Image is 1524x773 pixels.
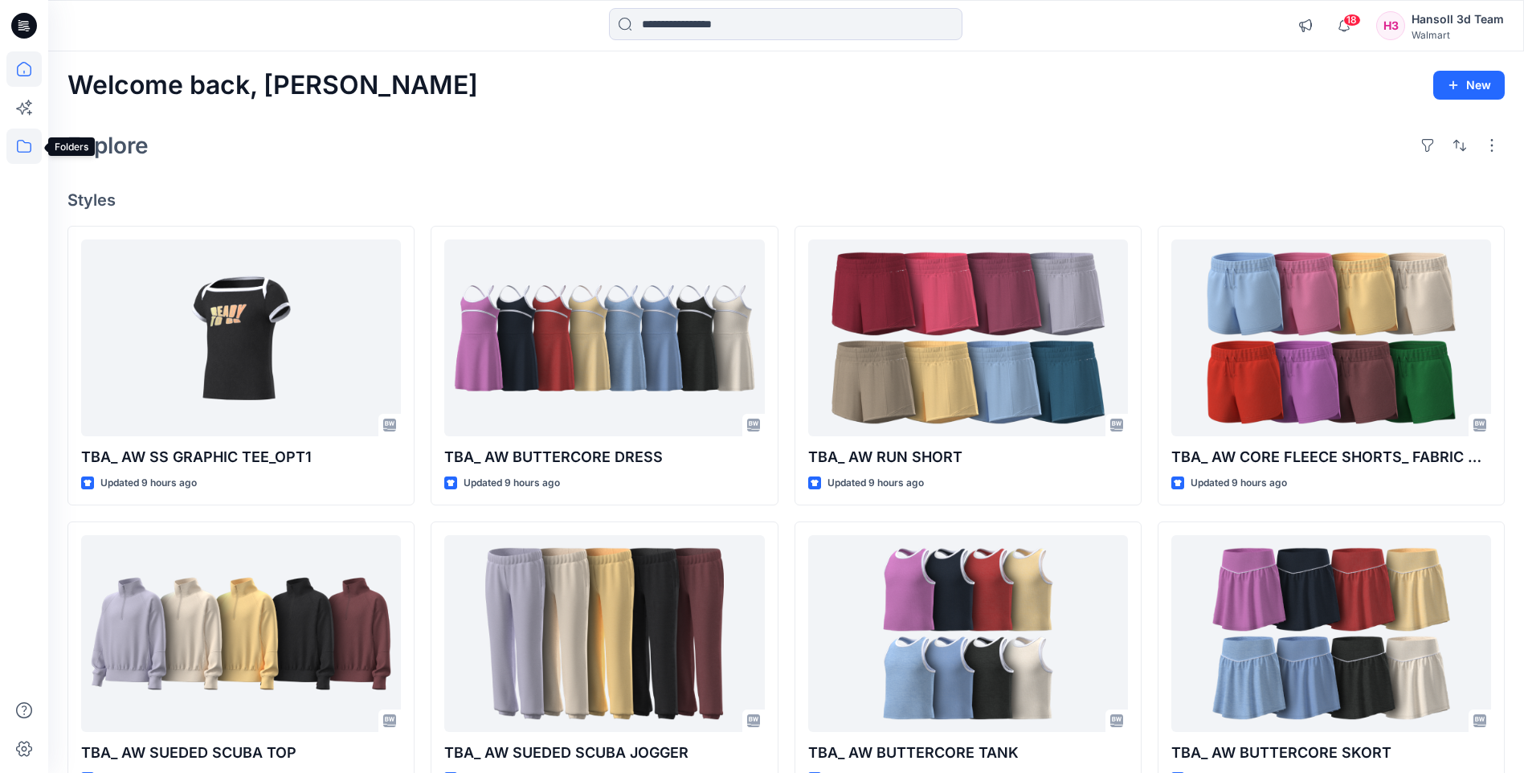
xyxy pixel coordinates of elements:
[67,133,149,158] h2: Explore
[1171,239,1491,436] a: TBA_ AW CORE FLEECE SHORTS_ FABRIC OPT(2)
[1171,742,1491,764] p: TBA_ AW BUTTERCORE SKORT
[67,71,478,100] h2: Welcome back, [PERSON_NAME]
[100,475,197,492] p: Updated 9 hours ago
[444,535,764,732] a: TBA_ AW SUEDED SCUBA JOGGER
[1171,535,1491,732] a: TBA_ AW BUTTERCORE SKORT
[67,190,1505,210] h4: Styles
[81,535,401,732] a: TBA_ AW SUEDED SCUBA TOP
[444,239,764,436] a: TBA_ AW BUTTERCORE DRESS
[444,446,764,468] p: TBA_ AW BUTTERCORE DRESS
[1191,475,1287,492] p: Updated 9 hours ago
[81,446,401,468] p: TBA_ AW SS GRAPHIC TEE_OPT1
[1412,29,1504,41] div: Walmart
[81,239,401,436] a: TBA_ AW SS GRAPHIC TEE_OPT1
[1343,14,1361,27] span: 18
[808,535,1128,732] a: TBA_ AW BUTTERCORE TANK
[808,239,1128,436] a: TBA_ AW RUN SHORT
[808,742,1128,764] p: TBA_ AW BUTTERCORE TANK
[1412,10,1504,29] div: Hansoll 3d Team
[444,742,764,764] p: TBA_ AW SUEDED SCUBA JOGGER
[81,742,401,764] p: TBA_ AW SUEDED SCUBA TOP
[1171,446,1491,468] p: TBA_ AW CORE FLEECE SHORTS_ FABRIC OPT(2)
[1433,71,1505,100] button: New
[464,475,560,492] p: Updated 9 hours ago
[808,446,1128,468] p: TBA_ AW RUN SHORT
[827,475,924,492] p: Updated 9 hours ago
[1376,11,1405,40] div: H3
